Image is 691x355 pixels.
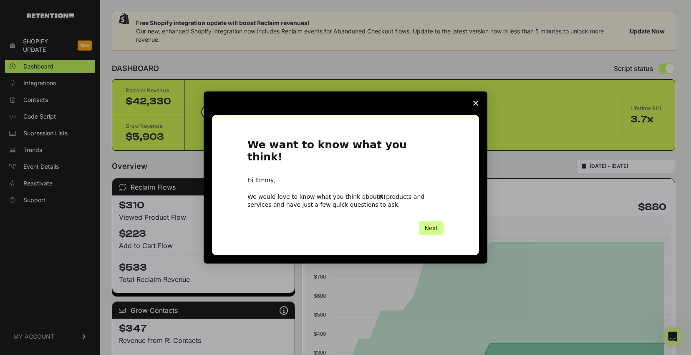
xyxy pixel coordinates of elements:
div: We would love to know what you think about products and services and have just a few quick questi... [247,193,444,208]
div: Hi Emmy, [247,176,444,185]
h1: We want to know what you think! [247,139,444,168]
button: Next [419,221,444,235]
span: Close survey [464,91,487,115]
b: R! [379,193,386,200]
